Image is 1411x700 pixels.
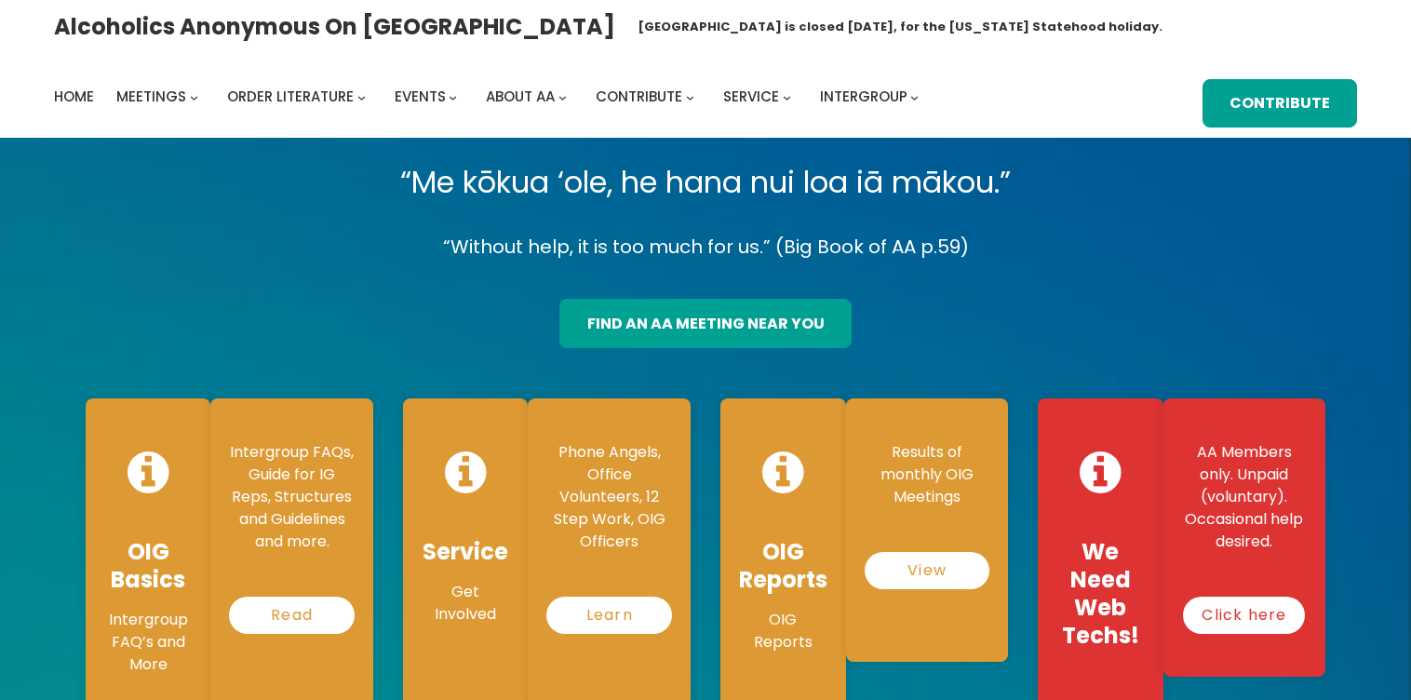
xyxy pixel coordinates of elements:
span: Contribute [596,87,682,106]
p: “Without help, it is too much for us.” (Big Book of AA p.59) [71,231,1340,263]
h4: Service [422,538,510,566]
span: Service [723,87,779,106]
p: Intergroup FAQs, Guide for IG Reps, Structures and Guidelines and more. [229,441,355,553]
a: Meetings [116,84,186,110]
h4: We Need Web Techs! [1056,538,1145,650]
button: Contribute submenu [686,93,694,101]
a: Home [54,84,94,110]
a: About AA [486,84,555,110]
span: Home [54,87,94,106]
p: Results of monthly OIG Meetings [865,441,989,508]
h4: OIG Basics [104,538,193,594]
p: AA Members only. Unpaid (voluntary). Occasional help desired. [1182,441,1308,553]
h4: OIG Reports [739,538,827,594]
p: “Me kōkua ‘ole, he hana nui loa iā mākou.” [71,156,1340,209]
a: Events [395,84,446,110]
a: Service [723,84,779,110]
p: Phone Angels, Office Volunteers, 12 Step Work, OIG Officers [546,441,672,553]
span: Order Literature [227,87,354,106]
h1: [GEOGRAPHIC_DATA] is closed [DATE], for the [US_STATE] Statehood holiday. [638,18,1162,36]
button: Events submenu [449,93,457,101]
a: Click here [1183,597,1305,634]
p: Intergroup FAQ’s and More [104,609,193,676]
a: Intergroup [820,84,907,110]
span: About AA [486,87,555,106]
button: Service submenu [783,93,791,101]
p: Get Involved [422,581,510,626]
a: Alcoholics Anonymous on [GEOGRAPHIC_DATA] [54,7,615,47]
button: About AA submenu [558,93,567,101]
nav: Intergroup [54,84,925,110]
a: Contribute [596,84,682,110]
p: OIG Reports [739,609,827,653]
a: Contribute [1203,79,1357,128]
a: View Reports [865,552,989,589]
button: Meetings submenu [190,93,198,101]
button: Order Literature submenu [357,93,366,101]
a: Learn More… [546,597,672,634]
a: Read More… [229,597,355,634]
a: find an aa meeting near you [559,299,851,348]
span: Events [395,87,446,106]
button: Intergroup submenu [910,93,919,101]
span: Intergroup [820,87,907,106]
span: Meetings [116,87,186,106]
